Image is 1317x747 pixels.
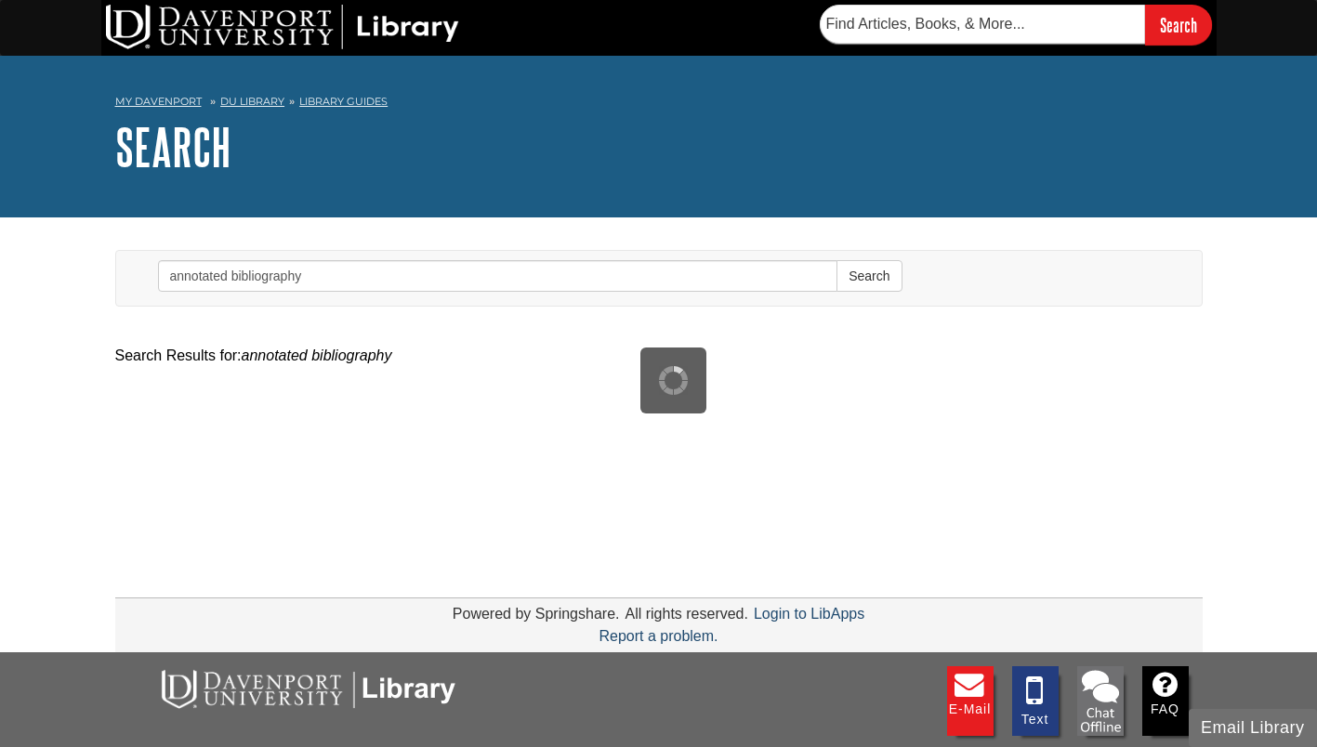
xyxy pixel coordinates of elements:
[220,95,284,108] a: DU Library
[115,345,1203,367] div: Search Results for:
[242,347,392,363] em: annotated bibliography
[754,606,864,622] a: Login to LibApps
[106,5,459,49] img: DU Library
[1142,666,1189,736] a: FAQ
[1189,709,1317,747] button: Email Library
[129,666,482,711] img: DU Libraries
[115,89,1203,119] nav: breadcrumb
[1077,666,1124,736] li: Chat with Library
[622,606,751,622] div: All rights reserved.
[947,666,994,736] a: E-mail
[1145,5,1212,45] input: Search
[299,95,388,108] a: Library Guides
[115,94,202,110] a: My Davenport
[599,628,718,644] a: Report a problem.
[115,119,1203,175] h1: Search
[659,366,688,395] img: Working...
[1077,666,1124,736] img: Chat
[1012,666,1059,736] a: Text
[158,260,838,292] input: Search this Group
[820,5,1212,45] form: Searches DU Library's articles, books, and more
[450,606,623,622] div: Powered by Springshare.
[820,5,1145,44] input: Find Articles, Books, & More...
[836,260,902,292] button: Search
